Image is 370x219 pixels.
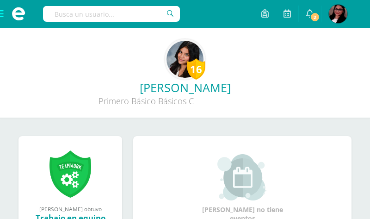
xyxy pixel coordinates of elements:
input: Busca un usuario... [43,6,180,22]
a: [PERSON_NAME] [7,80,363,95]
img: 1f29bb17d9c371b7859f6d82ae88f7d4.png [329,5,347,23]
img: 62212821168ea8c5ed379659e89957ea.png [166,41,203,78]
div: [PERSON_NAME] obtuvo [28,205,113,213]
span: 2 [310,12,320,22]
div: 16 [187,58,205,80]
div: Primero Básico Básicos C [7,95,285,106]
img: event_small.png [217,154,268,200]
